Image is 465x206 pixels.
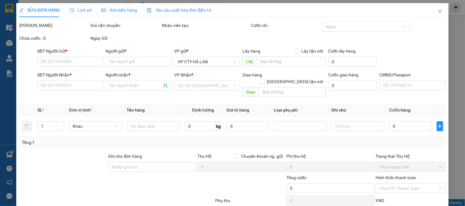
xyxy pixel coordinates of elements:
[192,108,214,112] span: Định lượng
[43,36,46,41] b: 0
[163,83,168,88] span: user-add
[101,8,106,12] span: picture
[257,57,326,66] input: Dọc đường
[174,72,191,77] span: VP Nhận
[37,108,42,112] span: SL
[328,49,356,53] label: Cước lấy hàng
[243,57,257,66] span: Lấy
[91,22,161,29] div: Gói vận chuyển:
[375,175,416,180] label: Hình thức thanh toán
[243,49,261,53] span: Lấy hàng
[259,87,326,97] input: Dọc đường
[147,8,152,13] img: icon
[70,8,92,13] span: Lịch sử
[19,8,60,13] span: SỬA ĐƠN HÀNG
[437,124,443,129] span: plus
[328,57,377,67] input: Cước lấy hàng
[375,153,445,160] div: Trạng thái Thu Hộ
[174,48,240,54] div: VP gửi
[375,198,384,203] span: VND
[101,8,137,13] span: Ảnh kiện hàng
[287,175,307,180] span: Tổng cước
[162,22,250,29] div: Nhân viên tạo:
[19,35,89,42] div: Chưa cước :
[19,8,24,12] span: edit
[37,72,103,78] div: SĐT Người Nhận
[19,22,89,29] div: [PERSON_NAME]:
[215,121,222,131] span: kg
[106,72,172,78] div: Người nhận
[37,48,103,54] div: SĐT Người Gửi
[437,121,443,131] button: plus
[239,153,285,160] span: Chuyển khoản ng. gửi
[106,48,172,54] div: Người gửi
[22,139,180,146] div: Tổng: 1
[389,108,410,112] span: Cước hàng
[91,35,161,42] div: Ngày GD:
[147,8,212,13] span: Yêu cầu xuất hóa đơn điện tử
[69,108,92,112] span: Đơn vị tính
[328,81,377,90] input: Cước giao hàng
[127,108,145,112] span: Tên hàng
[379,72,445,78] div: CMND/Passport
[109,154,142,159] label: Ghi chú đơn hàng
[227,108,249,112] span: Giá trị hàng
[332,121,385,131] input: Ghi Chú
[109,162,196,172] input: Ghi chú đơn hàng
[265,78,326,85] span: [GEOGRAPHIC_DATA] tận nơi
[22,121,32,131] button: delete
[299,48,326,54] span: Lấy tận nơi
[432,3,449,20] button: Close
[70,8,74,12] span: clock-circle
[178,57,236,66] span: VP CTY HÀ LAN
[379,162,442,171] span: Chọn trạng thái
[243,87,259,97] span: Giao
[328,72,359,77] label: Cước giao hàng
[438,9,443,14] span: close
[287,153,375,162] div: Phí thu hộ
[73,122,118,131] span: Khác
[251,22,321,29] div: Cước rồi :
[127,121,180,131] input: VD: Bàn, Ghế
[243,72,262,77] span: Giao hàng
[329,104,387,116] th: Ghi chú
[271,104,329,116] th: Loại phụ phí
[197,154,212,159] span: Thu Hộ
